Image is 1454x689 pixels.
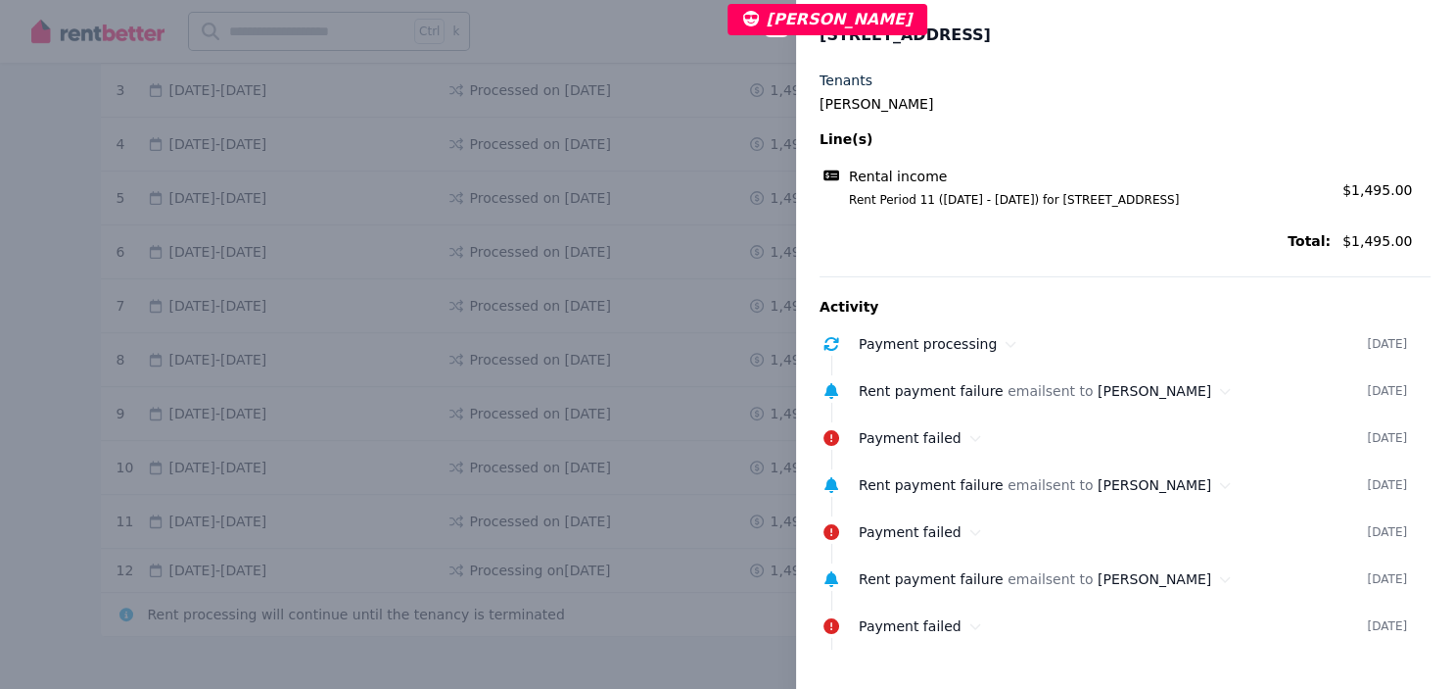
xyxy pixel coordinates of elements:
time: [DATE] [1367,618,1407,634]
span: Rental income [849,167,947,186]
span: $1,495.00 [1342,182,1412,198]
span: [STREET_ADDRESS] [820,24,991,47]
div: email sent to [859,569,1367,589]
span: Rent payment failure [859,383,1004,399]
span: Line(s) [820,129,1331,149]
span: Rent Period 11 ([DATE] - [DATE]) for [STREET_ADDRESS] [825,192,1331,208]
p: Activity [820,297,1431,317]
time: [DATE] [1367,571,1407,587]
span: Rent payment failure [859,477,1004,493]
div: email sent to [859,381,1367,401]
div: email sent to [859,475,1367,495]
span: Rent payment failure [859,571,1004,587]
label: Tenants [820,71,872,90]
span: [PERSON_NAME] [1098,383,1211,399]
span: $1,495.00 [1342,231,1431,251]
span: [PERSON_NAME] [1098,477,1211,493]
time: [DATE] [1367,477,1407,493]
time: [DATE] [1367,383,1407,399]
time: [DATE] [1367,430,1407,446]
span: Payment failed [859,524,962,540]
legend: [PERSON_NAME] [820,94,1431,114]
time: [DATE] [1367,524,1407,540]
span: Payment failed [859,618,962,634]
span: Total: [820,231,1331,251]
span: Payment processing [859,336,997,352]
time: [DATE] [1367,336,1407,352]
span: [PERSON_NAME] [1098,571,1211,587]
span: Payment failed [859,430,962,446]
